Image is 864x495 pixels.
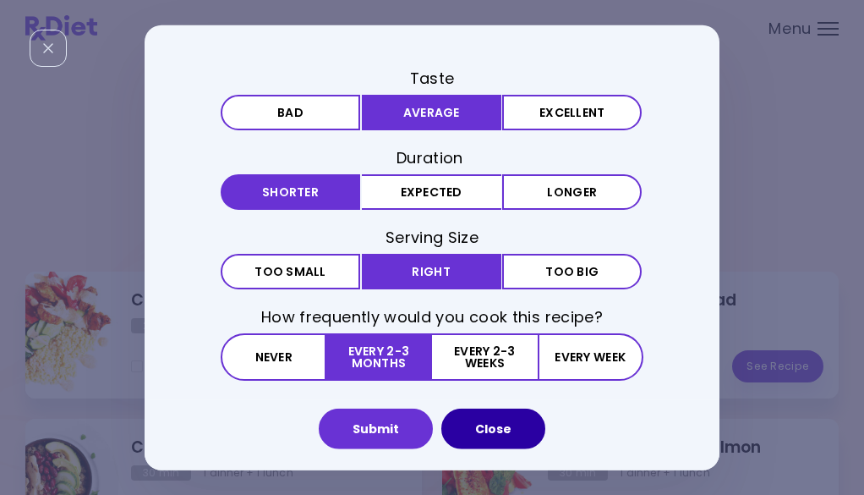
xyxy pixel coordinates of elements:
[221,306,643,327] h3: How frequently would you cook this recipe?
[221,146,643,168] h3: Duration
[326,333,432,381] button: Every 2-3 months
[221,67,643,88] h3: Taste
[221,254,360,289] button: Too small
[502,94,642,129] button: Excellent
[441,409,545,449] button: Close
[30,30,67,67] div: Close
[362,94,501,129] button: Average
[502,254,642,289] button: Too big
[502,174,642,210] button: Longer
[362,174,501,210] button: Expected
[545,266,599,278] span: Too big
[538,333,643,381] button: Every week
[221,333,326,381] button: Never
[221,227,643,248] h3: Serving Size
[432,333,537,381] button: Every 2-3 weeks
[221,174,360,210] button: Shorter
[221,94,360,129] button: Bad
[362,254,501,289] button: Right
[254,266,326,278] span: Too small
[319,409,433,449] button: Submit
